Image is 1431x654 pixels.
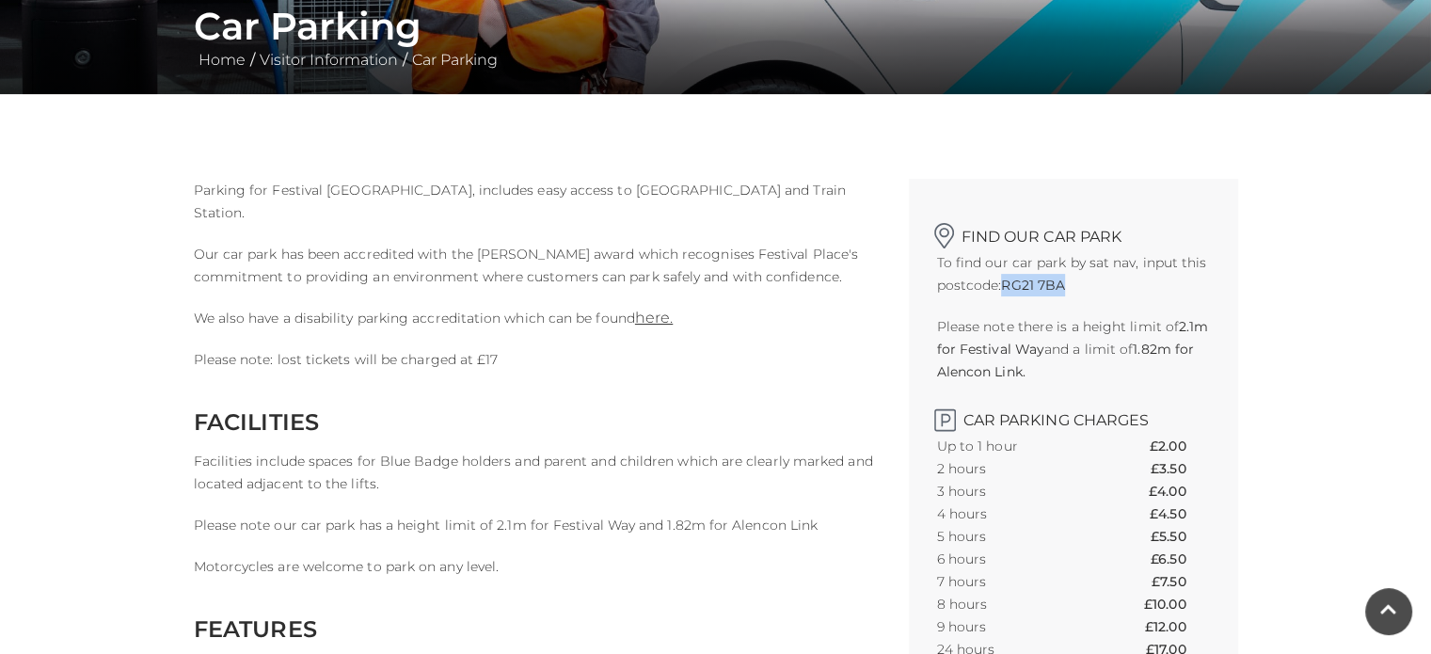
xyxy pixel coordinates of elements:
p: Facilities include spaces for Blue Badge holders and parent and children which are clearly marked... [194,450,881,495]
p: Please note our car park has a height limit of 2.1m for Festival Way and 1.82m for Alencon Link [194,514,881,536]
th: £7.50 [1152,570,1209,593]
th: £4.00 [1149,480,1209,502]
div: / / [180,4,1252,72]
th: 2 hours [937,457,1088,480]
th: £2.00 [1150,435,1209,457]
p: Please note: lost tickets will be charged at £17 [194,348,881,371]
th: £3.50 [1151,457,1209,480]
a: Visitor Information [255,51,403,69]
h2: FEATURES [194,615,881,643]
p: We also have a disability parking accreditation which can be found [194,307,881,329]
span: Parking for Festival [GEOGRAPHIC_DATA], includes easy access to [GEOGRAPHIC_DATA] and Train Station. [194,182,846,221]
a: Car Parking [407,51,502,69]
h2: Find our car park [937,216,1210,246]
p: Please note there is a height limit of and a limit of [937,315,1210,383]
a: Home [194,51,250,69]
h2: Car Parking Charges [937,402,1210,429]
p: Motorcycles are welcome to park on any level. [194,555,881,578]
a: here. [635,309,673,327]
th: £6.50 [1151,548,1209,570]
th: £10.00 [1144,593,1210,615]
th: £5.50 [1151,525,1209,548]
th: £4.50 [1150,502,1209,525]
th: £12.00 [1145,615,1210,638]
th: 7 hours [937,570,1088,593]
th: 3 hours [937,480,1088,502]
th: Up to 1 hour [937,435,1088,457]
h2: FACILITIES [194,408,881,436]
h1: Car Parking [194,4,1238,49]
th: 4 hours [937,502,1088,525]
p: Our car park has been accredited with the [PERSON_NAME] award which recognises Festival Place's c... [194,243,881,288]
th: 8 hours [937,593,1088,615]
th: 9 hours [937,615,1088,638]
p: To find our car park by sat nav, input this postcode: [937,251,1210,296]
strong: RG21 7BA [1001,277,1065,294]
th: 5 hours [937,525,1088,548]
th: 6 hours [937,548,1088,570]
